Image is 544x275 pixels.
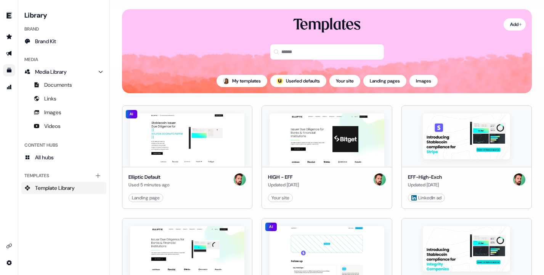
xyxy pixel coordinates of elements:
a: Template Library [21,182,106,194]
button: Landing pages [363,75,406,87]
img: Stablecoin LinkedIn wide [423,226,510,272]
div: Updated [DATE] [408,181,442,189]
span: Brand Kit [35,37,56,45]
div: Landing page [132,194,160,202]
button: userled logo;Userled defaults [270,75,326,87]
img: EFF-High-Exch [423,113,510,159]
span: Documents [44,81,72,89]
a: Go to outbound experience [3,47,15,60]
span: Videos [44,122,61,130]
div: Updated [DATE] [268,181,299,189]
div: EFF-High-Exch [408,173,442,181]
div: LinkedIn ad [411,194,441,202]
span: Images [44,108,61,116]
button: Add [504,18,526,31]
a: All hubs [21,151,106,163]
img: Pouyeh [223,78,229,84]
span: All hubs [35,154,54,161]
img: Elliptic Default [130,113,244,167]
a: Go to attribution [3,81,15,93]
span: Template Library [35,184,75,192]
button: Images [409,75,438,87]
a: Documents [21,79,106,91]
a: Brand Kit [21,35,106,47]
a: Go to templates [3,64,15,76]
a: Go to prospects [3,31,15,43]
img: Phill [374,173,386,186]
button: HIGH - EFFHIGH - EFFUpdated [DATE]PhillYour site [262,105,392,209]
button: Elliptic DefaultAIElliptic DefaultUsed 5 minutes agoPhillLanding page [122,105,252,209]
a: Images [21,106,106,118]
h3: Library [21,9,106,20]
button: My templates [217,75,267,87]
div: Content Hubs [21,139,106,151]
div: Used 5 minutes ago [128,181,170,189]
button: Your site [329,75,360,87]
div: Templates [293,15,361,35]
span: Links [44,95,56,102]
div: Media [21,53,106,66]
a: Videos [21,120,106,132]
div: Brand [21,23,106,35]
img: userled logo [277,78,283,84]
div: ; [277,78,283,84]
a: Go to integrations [3,240,15,252]
button: EFF-High-ExchEFF-High-ExchUpdated [DATE]Phill LinkedIn ad [401,105,532,209]
div: Elliptic Default [128,173,170,181]
div: HIGH - EFF [268,173,299,181]
span: Media Library [35,68,67,76]
a: Media Library [21,66,106,78]
img: Phill [513,173,525,186]
div: AI [125,110,138,119]
div: Templates [21,170,106,182]
a: Go to integrations [3,257,15,269]
div: AI [265,222,277,231]
a: Links [21,92,106,105]
img: HIGH - EFF [270,113,384,167]
img: Phill [234,173,246,186]
div: Your site [271,194,289,202]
